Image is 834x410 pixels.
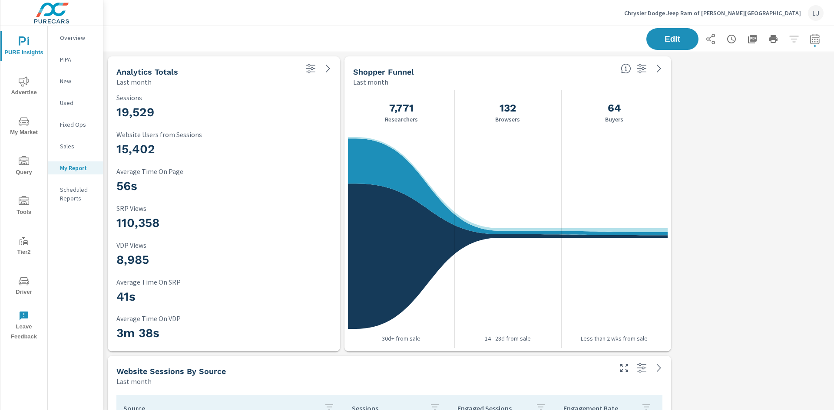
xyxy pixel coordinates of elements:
[60,185,96,203] p: Scheduled Reports
[60,120,96,129] p: Fixed Ops
[48,140,103,153] div: Sales
[652,361,666,375] a: See more details in report
[353,77,388,87] p: Last month
[321,62,335,75] a: See more details in report
[116,77,152,87] p: Last month
[116,367,226,376] h5: Website Sessions by Source
[744,30,761,48] button: "Export Report to PDF"
[3,116,45,138] span: My Market
[652,62,666,75] a: See more details in report
[764,30,782,48] button: Print Report
[621,63,631,74] span: Know where every customer is during their purchase journey. View customer activity from first cli...
[48,183,103,205] div: Scheduled Reports
[116,376,152,387] p: Last month
[116,216,331,230] h3: 110,358
[3,196,45,217] span: Tools
[116,315,331,322] p: Average Time On VDP
[116,326,331,341] h3: 3m 38s
[116,179,331,194] h3: 56s
[48,96,103,109] div: Used
[60,33,96,42] p: Overview
[116,204,331,212] p: SRP Views
[116,278,331,286] p: Average Time On SRP
[806,30,824,48] button: Select Date Range
[646,28,698,50] button: Edit
[353,67,414,76] h5: Shopper Funnel
[3,276,45,297] span: Driver
[3,236,45,257] span: Tier2
[48,161,103,174] div: My Report
[116,67,178,76] h5: Analytics Totals
[116,94,331,102] p: Sessions
[655,35,690,43] span: Edit
[0,26,47,345] div: nav menu
[60,77,96,85] p: New
[116,142,331,157] h3: 15,402
[60,55,96,64] p: PIPA
[3,156,45,177] span: Query
[617,361,631,375] button: Make Fullscreen
[60,142,96,151] p: Sales
[48,53,103,66] div: PIPA
[116,289,331,304] h3: 41s
[48,75,103,88] div: New
[116,167,331,175] p: Average Time On Page
[116,253,331,267] h3: 8,985
[624,9,801,17] p: Chrysler Dodge Jeep Ram of [PERSON_NAME][GEOGRAPHIC_DATA]
[48,31,103,44] div: Overview
[116,131,331,138] p: Website Users from Sessions
[3,311,45,342] span: Leave Feedback
[60,98,96,107] p: Used
[116,241,331,249] p: VDP Views
[3,76,45,98] span: Advertise
[702,30,719,48] button: Share Report
[808,5,824,21] div: LJ
[48,118,103,131] div: Fixed Ops
[60,164,96,172] p: My Report
[116,105,331,120] h3: 19,529
[3,36,45,58] span: PURE Insights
